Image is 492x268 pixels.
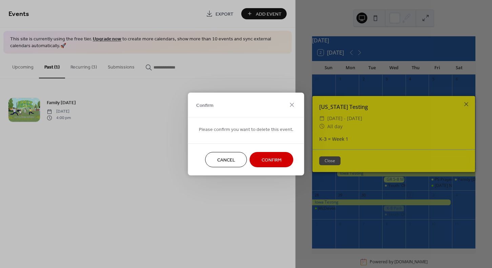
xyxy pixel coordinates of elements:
span: Confirm [262,157,282,164]
span: Confirm [196,102,213,109]
button: Confirm [250,152,293,167]
span: Cancel [217,157,235,164]
span: Please confirm you want to delete this event. [199,126,293,133]
button: Cancel [205,152,247,167]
